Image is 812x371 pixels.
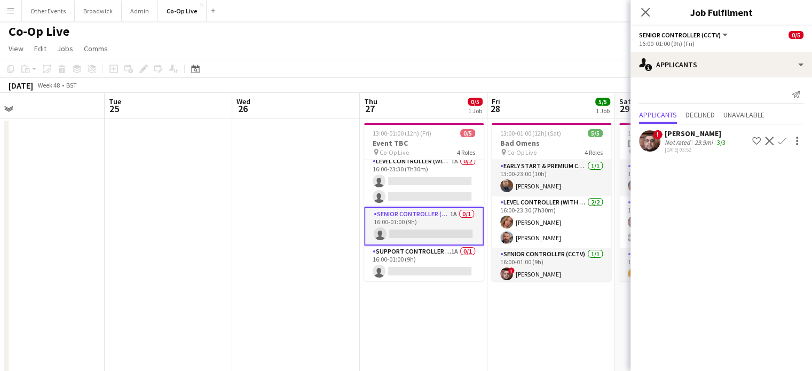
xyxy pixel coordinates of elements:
a: Comms [80,42,112,56]
app-skills-label: 3/3 [717,138,726,146]
h3: [PERSON_NAME] [619,138,739,148]
h3: Event TBC [364,138,484,148]
span: Co-Op Live [380,148,409,156]
span: Fri [492,97,500,106]
app-job-card: 13:00-01:00 (12h) (Fri)0/5Event TBC Co-Op Live4 RolesEarly Start & Premium Controller (with CCTV)... [364,123,484,281]
a: Edit [30,42,51,56]
span: Jobs [57,44,73,53]
span: View [9,44,23,53]
div: [PERSON_NAME] [665,129,728,138]
span: 26 [235,102,250,115]
span: Senior Controller (CCTV) [639,31,721,39]
span: Unavailable [723,111,764,119]
span: 27 [362,102,377,115]
span: 25 [107,102,121,115]
app-card-role: Level Controller (with CCTV)1A0/216:00-23:30 (7h30m) [364,155,484,207]
span: 28 [490,102,500,115]
a: View [4,42,28,56]
a: Jobs [53,42,77,56]
span: Week 48 [35,81,62,89]
span: Declined [685,111,715,119]
h1: Co-Op Live [9,23,69,40]
app-card-role: Senior Controller (CCTV)1A0/116:00-01:00 (9h) [364,207,484,246]
app-card-role: Level Controller (with CCTV)2/216:00-23:30 (7h30m)[PERSON_NAME][PERSON_NAME] [492,196,611,248]
div: 29.9mi [692,138,715,146]
span: Co-Op Live [507,148,537,156]
app-card-role: Senior Controller (CCTV)1/116:00-01:00 (9h)[PERSON_NAME] [619,248,739,285]
span: Sat [619,97,631,106]
app-job-card: 13:00-01:00 (12h) (Sat)5/5Bad Omens Co-Op Live4 RolesEarly Start & Premium Controller (with CCTV)... [492,123,611,281]
div: 1 Job [596,107,610,115]
button: Other Events [22,1,75,21]
span: Tue [109,97,121,106]
div: 1 Job [468,107,482,115]
span: 5/5 [588,129,603,137]
app-card-role: Senior Controller (CCTV)1/116:00-01:00 (9h)![PERSON_NAME] [492,248,611,285]
app-card-role: Level Controller (with CCTV)2/216:00-23:30 (7h30m)![PERSON_NAME][PERSON_NAME] [619,196,739,248]
div: [DATE] [9,80,33,91]
button: Co-Op Live [158,1,207,21]
div: BST [66,81,77,89]
button: Broadwick [75,1,122,21]
span: Comms [84,44,108,53]
span: 4 Roles [457,148,475,156]
h3: Job Fulfilment [630,5,812,19]
span: 13:00-01:00 (12h) (Sat) [500,129,561,137]
div: Not rated [665,138,692,146]
button: Senior Controller (CCTV) [639,31,729,39]
span: 5/5 [595,98,610,106]
button: Admin [122,1,158,21]
span: 29 [618,102,631,115]
span: 0/5 [789,31,803,39]
span: 13:00-01:00 (12h) (Fri) [373,129,431,137]
span: 0/5 [468,98,483,106]
app-job-card: 13:00-01:00 (12h) (Sun)5/5[PERSON_NAME] Co-Op Live4 RolesEarly Start & Premium Controller (with C... [619,123,739,281]
span: 13:00-01:00 (12h) (Sun) [628,129,690,137]
span: ! [653,130,663,139]
app-card-role: Early Start & Premium Controller (with CCTV)1/113:00-23:00 (10h)[PERSON_NAME] [492,160,611,196]
span: 0/5 [460,129,475,137]
span: Edit [34,44,46,53]
app-card-role: Early Start & Premium Controller (with CCTV)1/113:00-23:00 (10h)[PERSON_NAME] [619,160,739,196]
span: Applicants [639,111,677,119]
div: Applicants [630,52,812,77]
div: 16:00-01:00 (9h) (Fri) [639,40,803,48]
span: Wed [236,97,250,106]
h3: Bad Omens [492,138,611,148]
span: Thu [364,97,377,106]
div: [DATE] 03:52 [665,146,728,153]
span: ! [508,267,515,274]
span: 4 Roles [585,148,603,156]
app-card-role: Support Controller (with CCTV)1A0/116:00-01:00 (9h) [364,246,484,282]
